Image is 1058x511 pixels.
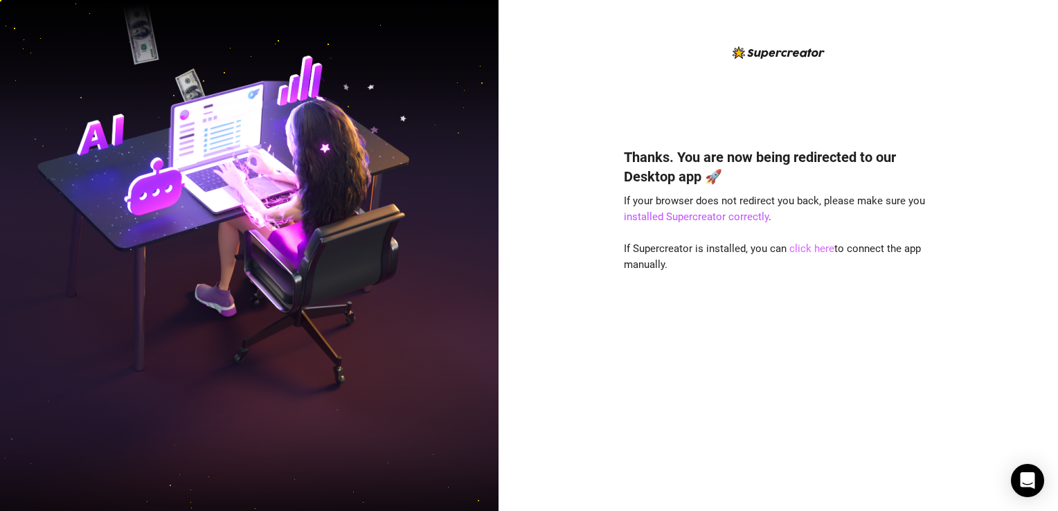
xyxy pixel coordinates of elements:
[624,195,925,224] span: If your browser does not redirect you back, please make sure you .
[789,242,834,255] a: click here
[624,210,769,223] a: installed Supercreator correctly
[624,242,921,271] span: If Supercreator is installed, you can to connect the app manually.
[1011,464,1044,497] div: Open Intercom Messenger
[733,46,825,59] img: logo-BBDzfeDw.svg
[624,147,933,186] h4: Thanks. You are now being redirected to our Desktop app 🚀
